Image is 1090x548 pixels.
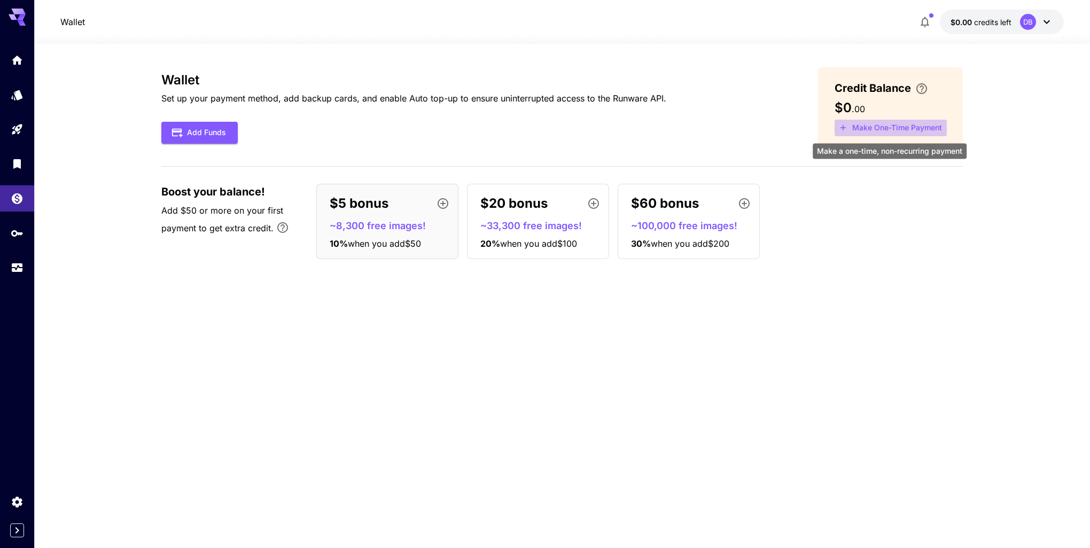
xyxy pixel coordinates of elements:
[631,238,651,249] span: 30 %
[911,82,932,95] button: Enter your card details and choose an Auto top-up amount to avoid service interruptions. We'll au...
[10,523,24,537] button: Expand sidebar
[60,15,85,28] a: Wallet
[940,10,1064,34] button: $0.00DB
[1020,14,1036,30] div: DB
[11,223,24,237] div: API Keys
[330,218,454,233] p: ~8,300 free images!
[835,120,947,136] button: Make a one-time, non-recurring payment
[11,157,24,170] div: Library
[951,17,1011,28] div: $0.00
[161,73,666,88] h3: Wallet
[974,18,1011,27] span: credits left
[272,217,293,238] button: Bonus applies only to your first payment, up to 30% on the first $1,000.
[161,205,283,233] span: Add $50 or more on your first payment to get extra credit.
[11,189,24,202] div: Wallet
[11,50,24,64] div: Home
[11,123,24,136] div: Playground
[11,495,24,508] div: Settings
[330,194,388,213] p: $5 bonus
[161,92,666,105] p: Set up your payment method, add backup cards, and enable Auto top-up to ensure uninterrupted acce...
[951,18,974,27] span: $0.00
[348,238,421,249] span: when you add $50
[631,194,699,213] p: $60 bonus
[161,122,238,144] button: Add Funds
[500,238,577,249] span: when you add $100
[480,218,604,233] p: ~33,300 free images!
[631,218,755,233] p: ~100,000 free images!
[60,15,85,28] nav: breadcrumb
[480,194,548,213] p: $20 bonus
[330,238,348,249] span: 10 %
[651,238,729,249] span: when you add $200
[835,100,852,115] span: $0
[11,88,24,101] div: Models
[813,143,967,159] div: Make a one-time, non-recurring payment
[835,80,911,96] span: Credit Balance
[852,104,865,114] span: . 00
[480,238,500,249] span: 20 %
[161,184,265,200] span: Boost your balance!
[11,257,24,271] div: Usage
